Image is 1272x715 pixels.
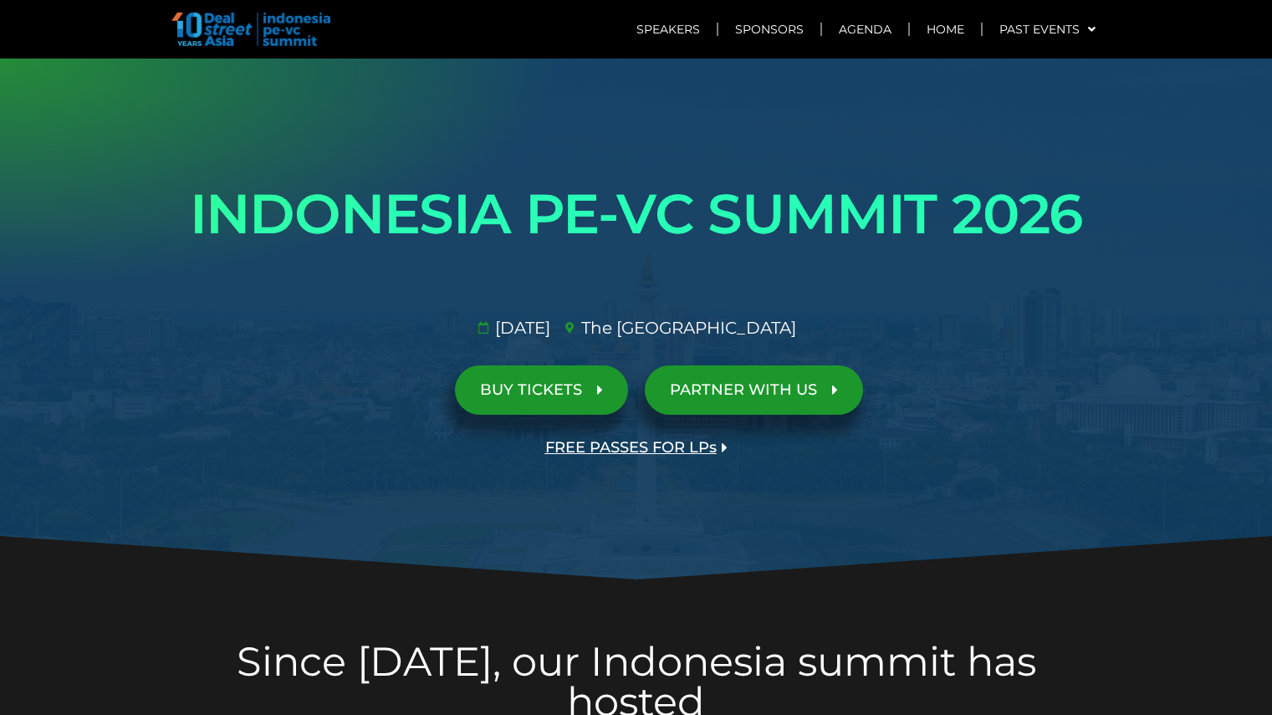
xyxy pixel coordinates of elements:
span: The [GEOGRAPHIC_DATA]​ [577,315,796,340]
a: Sponsors [718,10,820,49]
a: BUY TICKETS [455,365,628,415]
h1: INDONESIA PE-VC SUMMIT 2026 [168,167,1105,261]
a: FREE PASSES FOR LPs [520,423,753,472]
span: PARTNER WITH US [670,382,817,398]
a: Past Events [983,10,1112,49]
a: Home [910,10,981,49]
a: PARTNER WITH US [645,365,863,415]
span: [DATE]​ [491,315,550,340]
span: FREE PASSES FOR LPs [545,440,717,456]
a: Agenda [822,10,908,49]
a: Speakers [620,10,717,49]
span: BUY TICKETS [480,382,582,398]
